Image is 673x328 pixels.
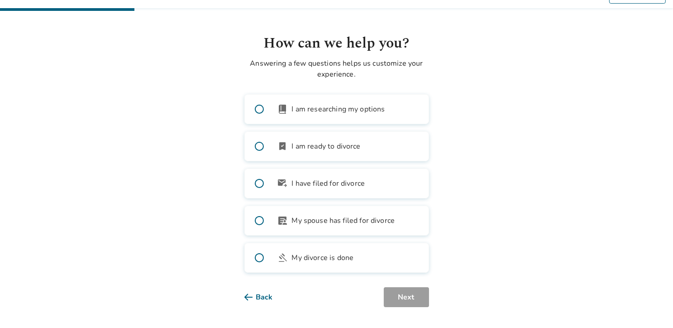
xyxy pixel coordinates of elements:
[384,287,429,307] button: Next
[277,104,288,115] span: book_2
[244,58,429,80] p: Answering a few questions helps us customize your experience.
[277,252,288,263] span: gavel
[292,141,361,152] span: I am ready to divorce
[244,33,429,54] h1: How can we help you?
[292,178,365,189] span: I have filed for divorce
[292,252,354,263] span: My divorce is done
[628,285,673,328] iframe: Chat Widget
[277,141,288,152] span: bookmark_check
[277,178,288,189] span: outgoing_mail
[292,215,395,226] span: My spouse has filed for divorce
[292,104,385,115] span: I am researching my options
[277,215,288,226] span: article_person
[244,287,287,307] button: Back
